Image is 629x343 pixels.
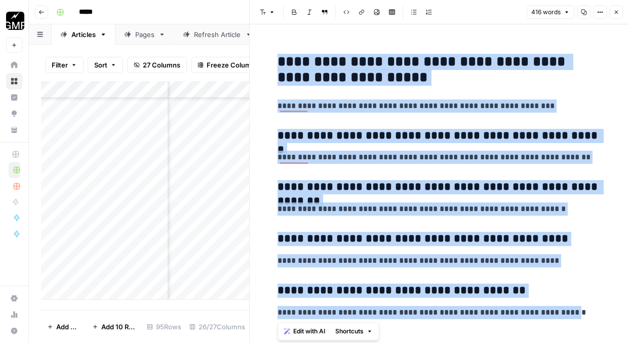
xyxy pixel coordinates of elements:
[143,60,180,70] span: 27 Columns
[185,319,249,335] div: 26/27 Columns
[194,29,241,40] div: Refresh Article
[6,323,22,339] button: Help + Support
[101,322,137,332] span: Add 10 Rows
[191,57,265,73] button: Freeze Columns
[6,290,22,306] a: Settings
[71,29,96,40] div: Articles
[115,24,174,45] a: Pages
[143,319,185,335] div: 95 Rows
[531,8,561,17] span: 416 words
[174,24,261,45] a: Refresh Article
[135,29,154,40] div: Pages
[335,327,364,336] span: Shortcuts
[6,57,22,73] a: Home
[52,60,68,70] span: Filter
[41,319,86,335] button: Add Row
[293,327,325,336] span: Edit with AI
[6,306,22,323] a: Usage
[88,57,123,73] button: Sort
[331,325,377,338] button: Shortcuts
[6,106,22,122] a: Opportunities
[280,325,329,338] button: Edit with AI
[6,12,24,30] img: Growth Marketing Pro Logo
[86,319,143,335] button: Add 10 Rows
[6,8,22,33] button: Workspace: Growth Marketing Pro
[6,122,22,138] a: Your Data
[94,60,107,70] span: Sort
[207,60,259,70] span: Freeze Columns
[6,89,22,106] a: Insights
[127,57,187,73] button: 27 Columns
[527,6,574,19] button: 416 words
[45,57,84,73] button: Filter
[52,24,115,45] a: Articles
[56,322,80,332] span: Add Row
[6,73,22,89] a: Browse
